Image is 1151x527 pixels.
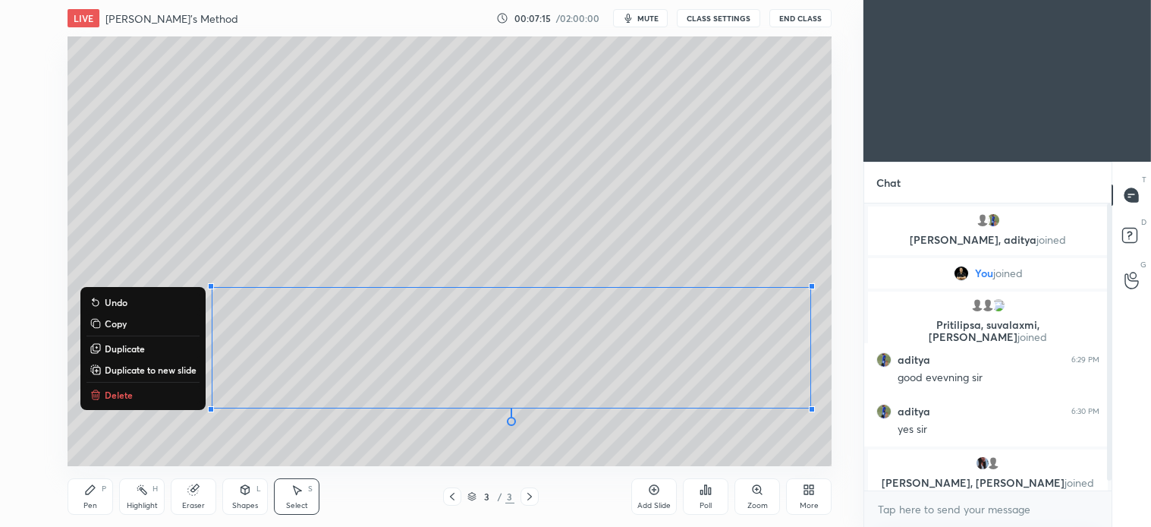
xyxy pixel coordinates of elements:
img: 427d73d68b014350888b4067efe0de8d.jpg [975,456,990,471]
div: Highlight [127,502,158,510]
button: Delete [86,386,200,404]
h6: aditya [898,405,930,418]
div: yes sir [898,422,1099,437]
h6: aditya [898,353,930,367]
div: S [308,485,313,493]
button: Duplicate to new slide [86,361,200,379]
p: [PERSON_NAME], [PERSON_NAME] [877,477,1099,489]
p: G [1140,259,1146,270]
p: Chat [864,163,913,203]
p: Pritilipsa, suvalaxmi, [PERSON_NAME] [877,319,1099,343]
div: / [498,492,502,501]
img: default.png [975,213,990,228]
img: default.png [986,456,1001,471]
p: D [1141,216,1146,228]
span: You [974,267,992,279]
div: Select [286,502,308,510]
img: 8ba2db41279241c68bfad93131dcbbfe.jpg [953,266,968,281]
p: Copy [105,317,127,330]
p: [PERSON_NAME], aditya [877,234,1099,246]
div: 3 [505,490,514,503]
img: 77938866b74a4fc7a29ae924b070989f.jpg [986,213,1001,228]
button: End Class [769,9,832,27]
span: joined [1036,232,1066,247]
div: Eraser [182,502,205,510]
span: joined [1017,330,1047,344]
span: mute [637,13,659,24]
button: CLASS SETTINGS [677,9,760,27]
div: grid [864,204,1112,491]
span: joined [1065,475,1094,490]
div: Zoom [747,502,768,510]
img: default.png [970,298,985,313]
button: Undo [86,293,200,311]
div: More [800,502,819,510]
div: P [102,485,106,493]
h4: [PERSON_NAME]'s Method [105,11,238,26]
p: Duplicate to new slide [105,364,197,376]
button: Duplicate [86,339,200,358]
div: 6:29 PM [1071,355,1099,364]
div: good evevning sir [898,371,1099,386]
div: L [256,485,261,493]
p: Undo [105,296,127,308]
div: H [153,485,158,493]
p: Duplicate [105,342,145,355]
button: mute [613,9,668,27]
img: default.png [980,298,995,313]
div: Shapes [232,502,258,510]
div: Poll [700,502,712,510]
div: LIVE [68,9,99,27]
p: T [1142,174,1146,185]
div: Pen [83,502,97,510]
span: joined [992,267,1022,279]
button: Copy [86,314,200,333]
div: 3 [480,492,495,501]
img: 3 [991,298,1006,313]
div: 6:30 PM [1071,407,1099,416]
img: 77938866b74a4fc7a29ae924b070989f.jpg [876,352,892,368]
img: 77938866b74a4fc7a29ae924b070989f.jpg [876,404,892,419]
p: Delete [105,389,133,401]
div: Add Slide [637,502,671,510]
